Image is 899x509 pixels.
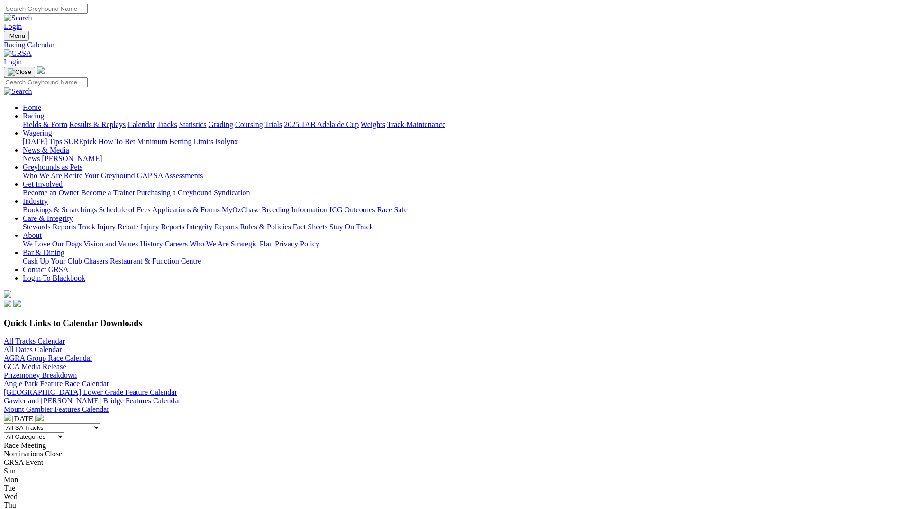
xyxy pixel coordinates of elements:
div: Wed [4,492,895,501]
a: Stewards Reports [23,223,76,231]
a: Chasers Restaurant & Function Centre [84,257,201,265]
a: GAP SA Assessments [137,172,203,180]
a: Login To Blackbook [23,274,85,282]
img: Search [4,87,32,96]
div: Tue [4,484,895,492]
a: Track Injury Rebate [78,223,138,231]
a: Careers [164,240,188,248]
a: Grading [209,120,233,128]
div: Industry [23,206,895,214]
a: How To Bet [99,137,136,145]
a: History [140,240,163,248]
a: Integrity Reports [186,223,238,231]
a: News [23,155,40,163]
a: Who We Are [23,172,62,180]
div: Nominations Close [4,450,895,458]
a: Tracks [157,120,177,128]
button: Toggle navigation [4,67,35,77]
a: Industry [23,197,48,205]
a: 2025 TAB Adelaide Cup [284,120,359,128]
a: Calendar [127,120,155,128]
a: Bar & Dining [23,248,64,256]
a: Breeding Information [262,206,327,214]
h3: Quick Links to Calendar Downloads [4,318,895,328]
input: Search [4,4,88,14]
img: twitter.svg [13,300,21,307]
a: Home [23,103,41,111]
div: [DATE] [4,414,895,423]
a: Care & Integrity [23,214,73,222]
div: News & Media [23,155,895,163]
a: Strategic Plan [231,240,273,248]
div: Sun [4,467,895,475]
a: All Dates Calendar [4,345,62,354]
img: logo-grsa-white.png [37,66,45,74]
a: About [23,231,42,239]
a: Rules & Policies [240,223,291,231]
div: Care & Integrity [23,223,895,231]
a: Applications & Forms [152,206,220,214]
a: Gawler and [PERSON_NAME] Bridge Features Calendar [4,397,181,405]
img: logo-grsa-white.png [4,290,11,298]
img: Close [8,68,31,76]
img: chevron-right-pager-white.svg [36,414,44,421]
a: Prizemoney Breakdown [4,371,77,379]
a: Cash Up Your Club [23,257,82,265]
a: Privacy Policy [275,240,319,248]
a: Contact GRSA [23,265,68,273]
a: Become an Owner [23,189,79,197]
a: Weights [361,120,385,128]
a: Fact Sheets [293,223,327,231]
a: AGRA Group Race Calendar [4,354,92,362]
a: All Tracks Calendar [4,337,65,345]
a: Isolynx [215,137,238,145]
a: [GEOGRAPHIC_DATA] Lower Grade Feature Calendar [4,388,177,396]
a: Retire Your Greyhound [64,172,135,180]
a: Who We Are [190,240,229,248]
div: GRSA Event [4,458,895,467]
a: Bookings & Scratchings [23,206,97,214]
img: chevron-left-pager-white.svg [4,414,11,421]
a: Track Maintenance [387,120,445,128]
input: Search [4,77,88,87]
img: facebook.svg [4,300,11,307]
div: Bar & Dining [23,257,895,265]
div: Race Meeting [4,441,895,450]
a: Racing [23,112,44,120]
a: Get Involved [23,180,63,188]
div: Get Involved [23,189,895,197]
a: Racing Calendar [4,41,895,49]
a: MyOzChase [222,206,260,214]
a: Statistics [179,120,207,128]
div: Greyhounds as Pets [23,172,895,180]
a: Login [4,22,22,30]
a: Race Safe [377,206,407,214]
a: Schedule of Fees [99,206,150,214]
div: Wagering [23,137,895,146]
span: Menu [9,32,25,39]
a: Login [4,58,22,66]
a: Greyhounds as Pets [23,163,82,171]
a: Stay On Track [329,223,373,231]
a: Purchasing a Greyhound [137,189,212,197]
a: Results & Replays [69,120,126,128]
a: SUREpick [64,137,96,145]
a: Angle Park Feature Race Calendar [4,380,109,388]
a: Vision and Values [83,240,138,248]
a: Trials [264,120,282,128]
a: Injury Reports [140,223,184,231]
img: GRSA [4,49,32,58]
a: Wagering [23,129,52,137]
a: Coursing [235,120,263,128]
a: Fields & Form [23,120,67,128]
button: Toggle navigation [4,31,29,41]
img: Search [4,14,32,22]
a: [DATE] Tips [23,137,62,145]
a: We Love Our Dogs [23,240,82,248]
a: [PERSON_NAME] [42,155,102,163]
div: Racing [23,120,895,129]
div: About [23,240,895,248]
a: News & Media [23,146,69,154]
a: Mount Gambier Features Calendar [4,405,109,413]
